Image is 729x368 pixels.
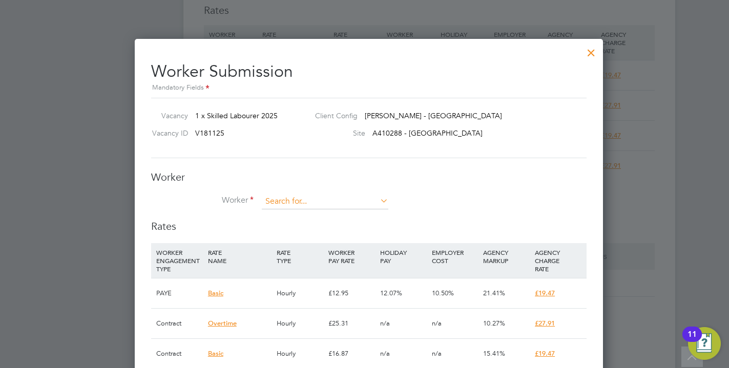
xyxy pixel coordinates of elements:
label: Vacancy ID [147,128,188,138]
div: Contract [154,309,205,338]
div: AGENCY MARKUP [481,243,532,270]
div: Hourly [274,309,326,338]
label: Vacancy [147,111,188,120]
span: 21.41% [483,289,505,297]
span: Overtime [208,319,237,328]
div: £25.31 [326,309,378,338]
div: PAYE [154,278,205,308]
span: 10.50% [432,289,454,297]
span: n/a [380,349,390,358]
span: 15.41% [483,349,505,358]
span: 12.07% [380,289,402,297]
label: Site [307,128,365,138]
div: RATE TYPE [274,243,326,270]
input: Search for... [262,194,388,209]
span: 10.27% [483,319,505,328]
span: n/a [380,319,390,328]
h2: Worker Submission [151,53,587,94]
div: Hourly [274,278,326,308]
span: n/a [432,349,442,358]
div: WORKER ENGAGEMENT TYPE [154,243,205,278]
span: Basic [208,349,223,358]
div: HOLIDAY PAY [378,243,429,270]
span: [PERSON_NAME] - [GEOGRAPHIC_DATA] [365,111,502,120]
span: £19.47 [535,349,555,358]
div: £12.95 [326,278,378,308]
span: V181125 [195,128,224,138]
div: WORKER PAY RATE [326,243,378,270]
div: 11 [688,334,697,348]
span: n/a [432,319,442,328]
div: EMPLOYER COST [429,243,481,270]
label: Worker [151,195,254,206]
button: Open Resource Center, 11 new notifications [688,327,721,360]
span: 1 x Skilled Labourer 2025 [195,111,278,120]
span: £19.47 [535,289,555,297]
div: AGENCY CHARGE RATE [532,243,584,278]
span: £27.91 [535,319,555,328]
label: Client Config [307,111,358,120]
div: Mandatory Fields [151,82,587,94]
span: Basic [208,289,223,297]
div: RATE NAME [205,243,274,270]
h3: Rates [151,220,587,233]
h3: Worker [151,170,587,184]
span: A410288 - [GEOGRAPHIC_DATA] [372,128,483,138]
